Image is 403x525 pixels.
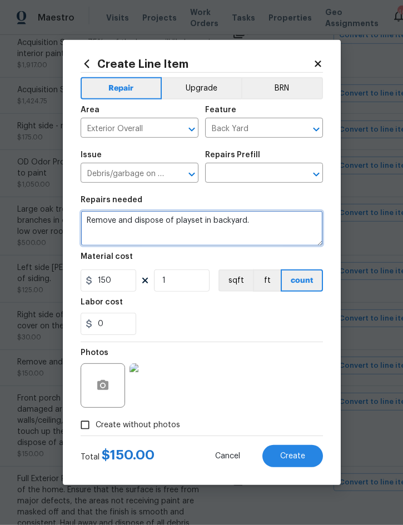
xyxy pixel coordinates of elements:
[241,77,323,99] button: BRN
[262,445,323,467] button: Create
[184,167,200,182] button: Open
[81,349,108,357] h5: Photos
[215,452,240,461] span: Cancel
[81,298,123,306] h5: Labor cost
[81,211,323,246] textarea: Remove and dispose of playset in backyard.
[309,122,324,137] button: Open
[205,151,260,159] h5: Repairs Prefill
[309,167,324,182] button: Open
[184,122,200,137] button: Open
[81,253,133,261] h5: Material cost
[253,269,281,292] button: ft
[281,269,323,292] button: count
[162,77,241,99] button: Upgrade
[197,445,258,467] button: Cancel
[81,196,142,204] h5: Repairs needed
[218,269,253,292] button: sqft
[280,452,305,461] span: Create
[102,448,155,462] span: $ 150.00
[81,58,313,70] h2: Create Line Item
[81,106,99,114] h5: Area
[81,151,102,159] h5: Issue
[96,419,180,431] span: Create without photos
[205,106,236,114] h5: Feature
[81,77,162,99] button: Repair
[81,449,155,463] div: Total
